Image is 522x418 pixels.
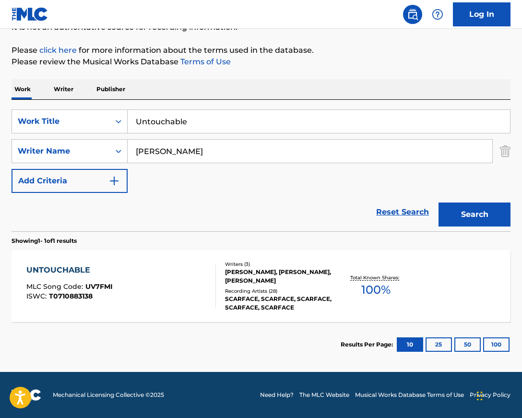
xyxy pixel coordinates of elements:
[49,292,93,300] span: T0710883138
[403,5,422,24] a: Public Search
[12,109,510,231] form: Search Form
[407,9,418,20] img: search
[178,57,231,66] a: Terms of Use
[432,9,443,20] img: help
[94,79,128,99] p: Publisher
[225,287,334,295] div: Recording Artists ( 28 )
[428,5,447,24] div: Help
[341,340,395,349] p: Results Per Page:
[12,56,510,68] p: Please review the Musical Works Database
[483,337,510,352] button: 100
[26,282,85,291] span: MLC Song Code :
[12,389,41,401] img: logo
[225,268,334,285] div: [PERSON_NAME], [PERSON_NAME], [PERSON_NAME]
[260,391,294,399] a: Need Help?
[350,274,402,281] p: Total Known Shares:
[18,116,104,127] div: Work Title
[53,391,164,399] span: Mechanical Licensing Collective © 2025
[454,337,481,352] button: 50
[299,391,349,399] a: The MLC Website
[500,139,510,163] img: Delete Criterion
[225,261,334,268] div: Writers ( 3 )
[474,372,522,418] iframe: Chat Widget
[26,292,49,300] span: ISWC :
[108,175,120,187] img: 9d2ae6d4665cec9f34b9.svg
[12,79,34,99] p: Work
[18,145,104,157] div: Writer Name
[397,337,423,352] button: 10
[12,237,77,245] p: Showing 1 - 1 of 1 results
[12,169,128,193] button: Add Criteria
[12,7,48,21] img: MLC Logo
[26,264,113,276] div: UNTOUCHABLE
[453,2,510,26] a: Log In
[12,250,510,322] a: UNTOUCHABLEMLC Song Code:UV7FMIISWC:T0710883138Writers (3)[PERSON_NAME], [PERSON_NAME], [PERSON_N...
[470,391,510,399] a: Privacy Policy
[439,203,510,227] button: Search
[477,382,483,410] div: Drag
[12,45,510,56] p: Please for more information about the terms used in the database.
[355,391,464,399] a: Musical Works Database Terms of Use
[361,281,391,299] span: 100 %
[85,282,113,291] span: UV7FMI
[426,337,452,352] button: 25
[51,79,76,99] p: Writer
[371,202,434,223] a: Reset Search
[39,46,77,55] a: click here
[225,295,334,312] div: SCARFACE, SCARFACE, SCARFACE, SCARFACE, SCARFACE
